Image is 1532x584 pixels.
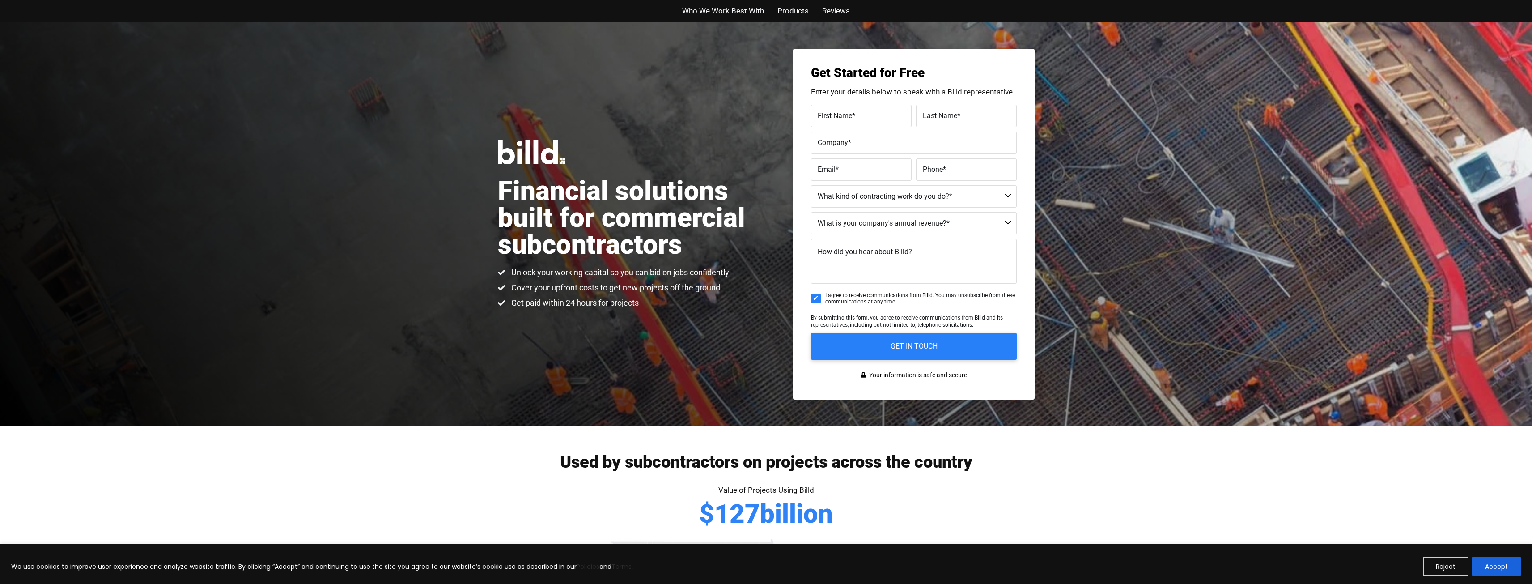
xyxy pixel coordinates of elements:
span: 127 [714,501,760,527]
span: Phone [923,165,943,173]
input: I agree to receive communications from Billd. You may unsubscribe from these communications at an... [811,294,821,303]
span: $ [699,501,714,527]
span: Company [818,138,848,146]
span: By submitting this form, you agree to receive communications from Billd and its representatives, ... [811,315,1003,328]
span: How did you hear about Billd? [818,247,912,256]
a: Reviews [822,4,850,17]
a: Who We Work Best With [682,4,764,17]
span: Get paid within 24 hours for projects [509,298,639,308]
p: Enter your details below to speak with a Billd representative. [811,88,1017,96]
h3: Get Started for Free [811,67,1017,79]
a: Policies [577,562,599,571]
input: GET IN TOUCH [811,333,1017,360]
h2: Used by subcontractors on projects across the country [498,453,1035,470]
button: Reject [1423,557,1468,576]
span: I agree to receive communications from Billd. You may unsubscribe from these communications at an... [825,292,1017,305]
span: Value of Projects Using Billd [718,486,814,494]
span: Unlock your working capital so you can bid on jobs confidently [509,267,729,278]
a: Products [777,4,809,17]
a: Terms [611,562,632,571]
h1: Financial solutions built for commercial subcontractors [498,178,766,258]
span: Your information is safe and secure [867,369,967,382]
span: Last Name [923,111,957,119]
span: Cover your upfront costs to get new projects off the ground [509,282,720,293]
span: Email [818,165,836,173]
p: We use cookies to improve user experience and analyze website traffic. By clicking “Accept” and c... [11,561,633,572]
button: Accept [1472,557,1521,576]
span: First Name [818,111,852,119]
span: billion [760,501,833,527]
